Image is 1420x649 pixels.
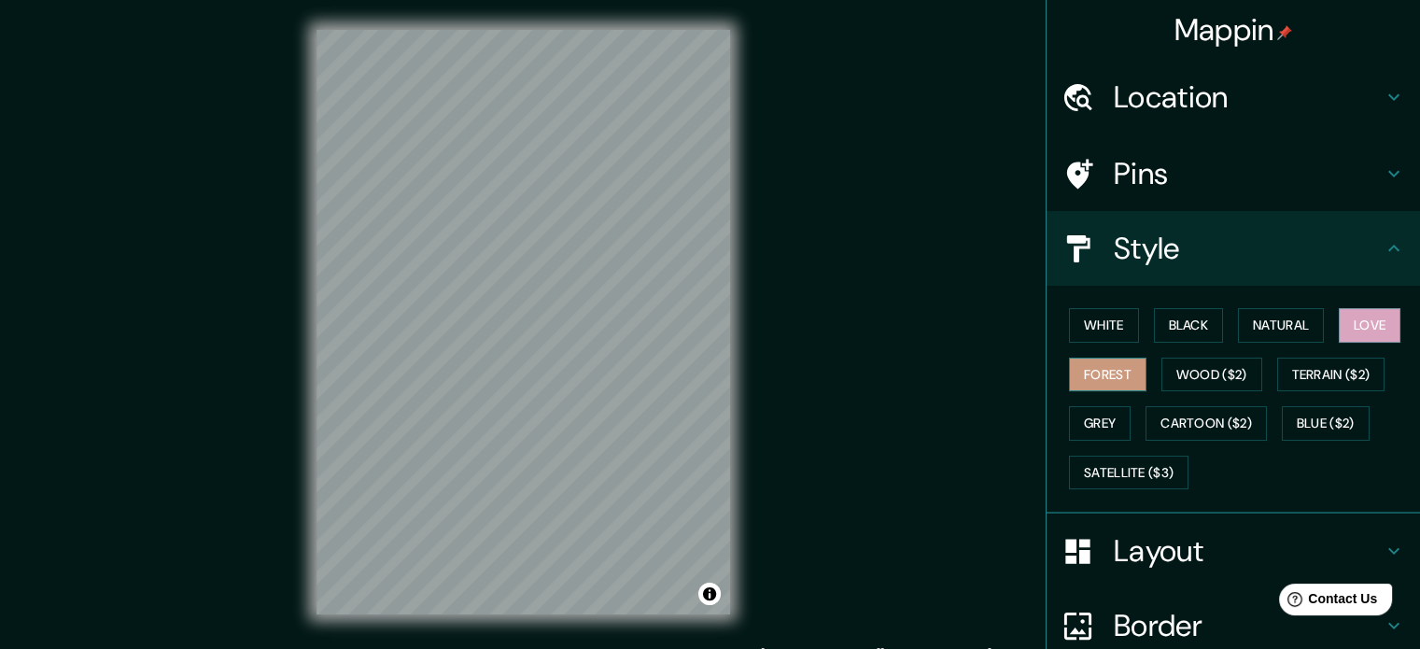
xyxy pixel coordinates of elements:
h4: Layout [1114,532,1383,570]
div: Location [1047,60,1420,134]
button: White [1069,308,1139,343]
iframe: Help widget launcher [1254,576,1399,628]
img: pin-icon.png [1277,25,1292,40]
h4: Pins [1114,155,1383,192]
div: Pins [1047,136,1420,211]
button: Grey [1069,406,1131,441]
h4: Style [1114,230,1383,267]
button: Toggle attribution [698,583,721,605]
button: Wood ($2) [1161,358,1262,392]
button: Natural [1238,308,1324,343]
h4: Location [1114,78,1383,116]
button: Terrain ($2) [1277,358,1385,392]
button: Blue ($2) [1282,406,1370,441]
h4: Mappin [1174,11,1293,49]
h4: Border [1114,607,1383,644]
button: Black [1154,308,1224,343]
canvas: Map [316,30,730,614]
div: Layout [1047,514,1420,588]
button: Satellite ($3) [1069,456,1188,490]
div: Style [1047,211,1420,286]
button: Forest [1069,358,1146,392]
button: Love [1339,308,1400,343]
button: Cartoon ($2) [1146,406,1267,441]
